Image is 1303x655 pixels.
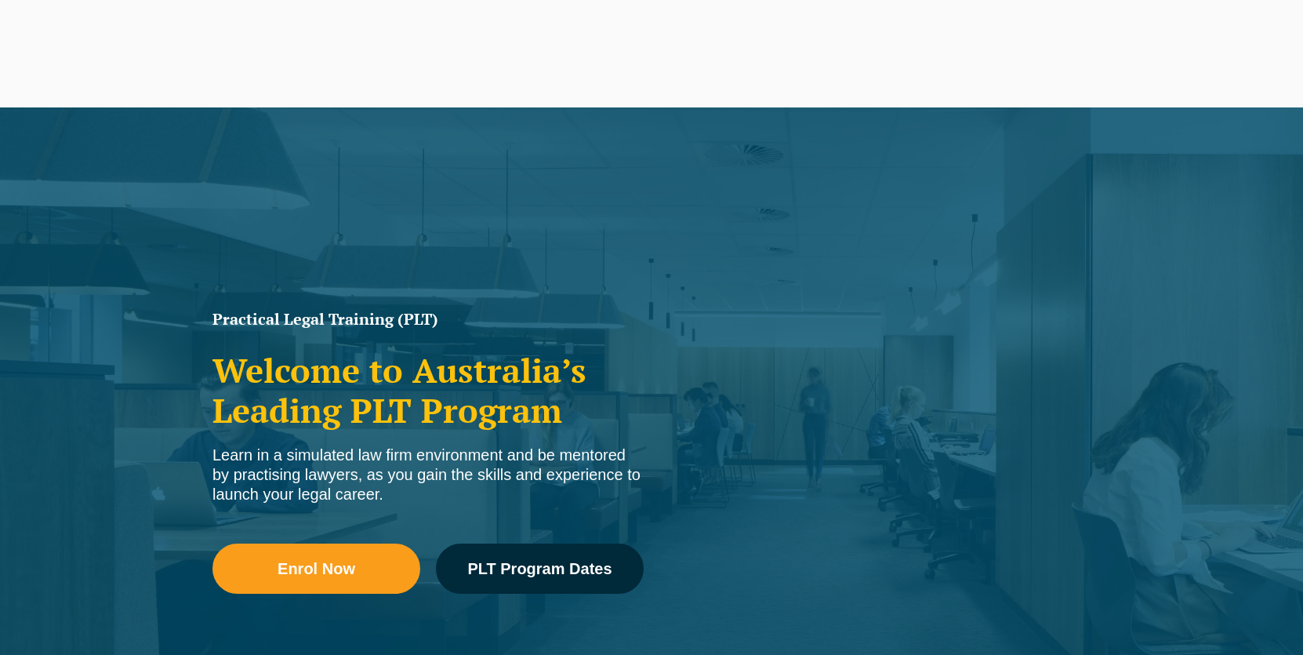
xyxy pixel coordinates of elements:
div: Learn in a simulated law firm environment and be mentored by practising lawyers, as you gain the ... [212,446,644,504]
h2: Welcome to Australia’s Leading PLT Program [212,351,644,430]
h1: Practical Legal Training (PLT) [212,311,644,327]
span: Enrol Now [278,561,355,577]
a: PLT Program Dates [436,544,644,594]
span: PLT Program Dates [467,561,612,577]
a: Enrol Now [212,544,420,594]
